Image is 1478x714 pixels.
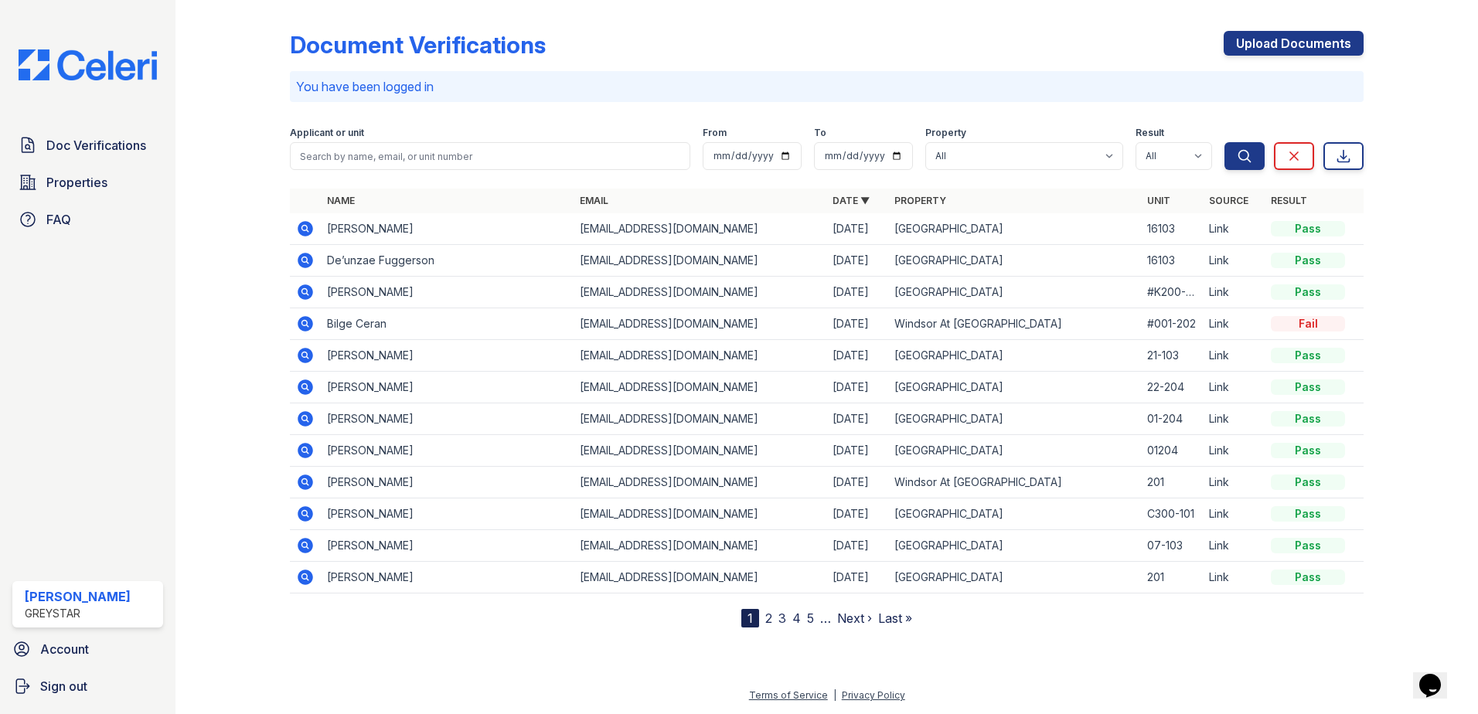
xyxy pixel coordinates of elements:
td: Link [1203,372,1265,403]
a: Doc Verifications [12,130,163,161]
td: Link [1203,308,1265,340]
td: [DATE] [826,435,888,467]
td: [PERSON_NAME] [321,372,574,403]
td: [GEOGRAPHIC_DATA] [888,562,1141,593]
div: Greystar [25,606,131,621]
div: Document Verifications [290,31,546,59]
a: 2 [765,610,772,626]
td: 16103 [1141,245,1203,277]
iframe: chat widget [1413,652,1463,699]
a: Name [327,195,355,206]
td: Windsor At [GEOGRAPHIC_DATA] [888,308,1141,340]
a: Unit [1147,195,1170,206]
td: [PERSON_NAME] [321,435,574,467]
td: De’unzae Fuggerson [321,245,574,277]
td: [DATE] [826,498,888,530]
a: Next › [837,610,872,626]
td: [PERSON_NAME] [321,213,574,245]
td: Link [1203,498,1265,530]
td: [EMAIL_ADDRESS][DOMAIN_NAME] [574,403,826,435]
td: [DATE] [826,308,888,340]
td: [GEOGRAPHIC_DATA] [888,277,1141,308]
td: [EMAIL_ADDRESS][DOMAIN_NAME] [574,435,826,467]
a: Result [1271,195,1307,206]
td: [EMAIL_ADDRESS][DOMAIN_NAME] [574,372,826,403]
div: [PERSON_NAME] [25,587,131,606]
td: #K200-301 [1141,277,1203,308]
input: Search by name, email, or unit number [290,142,690,170]
td: [EMAIL_ADDRESS][DOMAIN_NAME] [574,562,826,593]
div: Pass [1271,379,1345,395]
td: Link [1203,562,1265,593]
td: [DATE] [826,277,888,308]
td: Link [1203,467,1265,498]
td: [EMAIL_ADDRESS][DOMAIN_NAME] [574,467,826,498]
td: Windsor At [GEOGRAPHIC_DATA] [888,467,1141,498]
td: [DATE] [826,403,888,435]
td: [PERSON_NAME] [321,530,574,562]
td: [GEOGRAPHIC_DATA] [888,435,1141,467]
a: 3 [778,610,786,626]
td: [EMAIL_ADDRESS][DOMAIN_NAME] [574,213,826,245]
td: #001-202 [1141,308,1203,340]
div: Pass [1271,348,1345,363]
td: Link [1203,530,1265,562]
td: [EMAIL_ADDRESS][DOMAIN_NAME] [574,340,826,372]
td: [DATE] [826,530,888,562]
td: [EMAIL_ADDRESS][DOMAIN_NAME] [574,530,826,562]
td: [GEOGRAPHIC_DATA] [888,403,1141,435]
td: [DATE] [826,372,888,403]
div: Pass [1271,538,1345,553]
div: Pass [1271,221,1345,236]
a: Sign out [6,671,169,702]
span: FAQ [46,210,71,229]
td: C300-101 [1141,498,1203,530]
td: 201 [1141,467,1203,498]
td: [PERSON_NAME] [321,340,574,372]
td: 07-103 [1141,530,1203,562]
span: Sign out [40,677,87,695]
td: [PERSON_NAME] [321,403,574,435]
label: From [703,127,727,139]
a: Privacy Policy [842,689,905,701]
a: 5 [807,610,814,626]
a: Last » [878,610,912,626]
td: [EMAIL_ADDRESS][DOMAIN_NAME] [574,308,826,340]
td: Link [1203,245,1265,277]
a: Account [6,634,169,665]
td: [EMAIL_ADDRESS][DOMAIN_NAME] [574,277,826,308]
div: | [833,689,836,701]
td: [GEOGRAPHIC_DATA] [888,213,1141,245]
td: Bilge Ceran [321,308,574,340]
td: [DATE] [826,213,888,245]
div: 1 [741,609,759,627]
td: [PERSON_NAME] [321,467,574,498]
p: You have been logged in [296,77,1357,96]
div: Pass [1271,253,1345,268]
span: Doc Verifications [46,136,146,155]
td: [DATE] [826,562,888,593]
td: Link [1203,277,1265,308]
td: 16103 [1141,213,1203,245]
td: 201 [1141,562,1203,593]
td: [DATE] [826,340,888,372]
td: [DATE] [826,467,888,498]
span: Account [40,640,89,658]
label: To [814,127,826,139]
div: Fail [1271,316,1345,331]
label: Property [925,127,966,139]
a: Terms of Service [749,689,828,701]
a: Email [580,195,608,206]
td: [GEOGRAPHIC_DATA] [888,372,1141,403]
td: [GEOGRAPHIC_DATA] [888,245,1141,277]
td: [EMAIL_ADDRESS][DOMAIN_NAME] [574,498,826,530]
td: Link [1203,403,1265,435]
td: 22-204 [1141,372,1203,403]
a: FAQ [12,204,163,235]
div: Pass [1271,443,1345,458]
a: Property [894,195,946,206]
td: Link [1203,340,1265,372]
span: … [820,609,831,627]
td: [EMAIL_ADDRESS][DOMAIN_NAME] [574,245,826,277]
